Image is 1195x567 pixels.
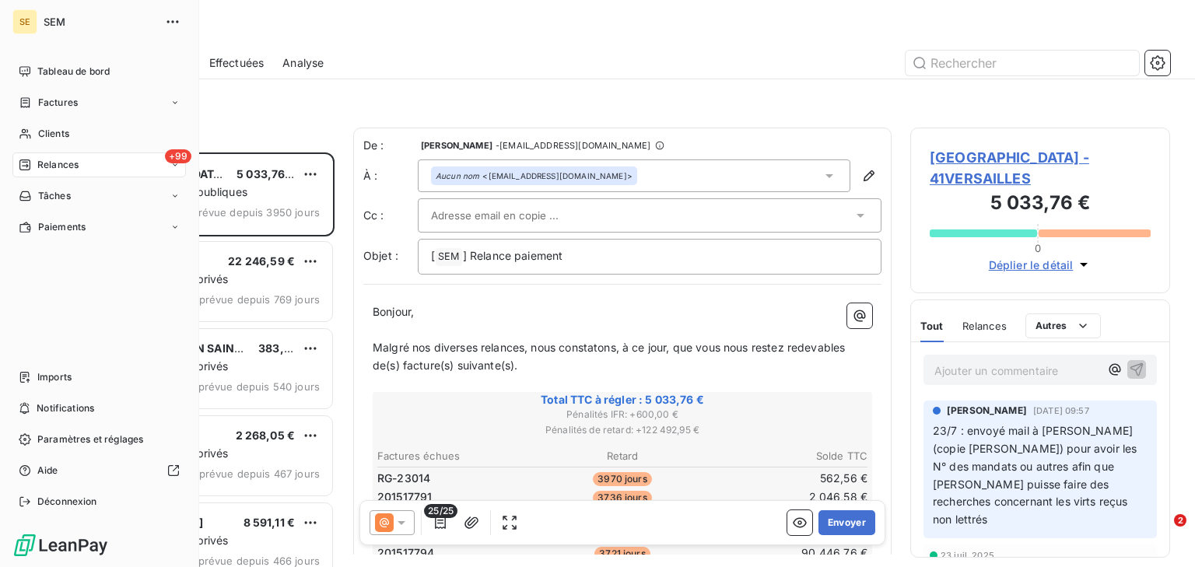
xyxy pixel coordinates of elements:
[363,208,418,223] label: Cc :
[593,491,652,505] span: 3736 jours
[436,170,479,181] em: Aucun nom
[209,55,265,71] span: Effectuées
[44,16,156,28] span: SEM
[12,215,186,240] a: Paiements
[421,141,492,150] span: [PERSON_NAME]
[906,51,1139,75] input: Rechercher
[373,305,414,318] span: Bonjour,
[1035,242,1041,254] span: 0
[1033,406,1089,415] span: [DATE] 09:57
[920,320,944,332] span: Tout
[377,489,432,505] span: 201517791
[1025,313,1101,338] button: Autres
[930,147,1151,189] span: [GEOGRAPHIC_DATA] - 41VERSAILLES
[75,152,335,567] div: grid
[199,293,320,306] span: prévue depuis 769 jours
[37,370,72,384] span: Imports
[930,189,1151,220] h3: 5 033,76 €
[37,65,110,79] span: Tableau de bord
[37,495,97,509] span: Déconnexion
[593,472,652,486] span: 3970 jours
[12,90,186,115] a: Factures
[282,55,324,71] span: Analyse
[594,547,650,561] span: 3721 jours
[244,516,296,529] span: 8 591,11 €
[706,488,868,506] td: 2 046,58 €
[38,96,78,110] span: Factures
[373,341,849,372] span: Malgré nos diverses relances, nous constatons, à ce jour, que vous nous restez redevables de(s) f...
[37,464,58,478] span: Aide
[12,152,186,177] a: +99Relances
[431,204,598,227] input: Adresse email en copie ...
[237,167,296,180] span: 5 033,76 €
[375,392,870,408] span: Total TTC à régler : 5 033,76 €
[38,127,69,141] span: Clients
[258,341,308,355] span: 383,59 €
[236,429,296,442] span: 2 268,05 €
[198,555,320,567] span: prévue depuis 466 jours
[436,248,461,266] span: SEM
[12,121,186,146] a: Clients
[377,448,539,464] th: Factures échues
[947,404,1027,418] span: [PERSON_NAME]
[377,471,430,486] span: RG-23014
[363,168,418,184] label: À :
[12,184,186,208] a: Tâches
[431,249,435,262] span: [
[463,249,563,262] span: ] Relance paiement
[375,408,870,422] span: Pénalités IFR : + 600,00 €
[165,149,191,163] span: +99
[12,59,186,84] a: Tableau de bord
[818,510,875,535] button: Envoyer
[199,467,320,480] span: prévue depuis 467 jours
[12,427,186,452] a: Paramètres et réglages
[37,158,79,172] span: Relances
[424,504,457,518] span: 25/25
[38,189,71,203] span: Tâches
[363,138,418,153] span: De :
[37,401,94,415] span: Notifications
[12,9,37,34] div: SE
[198,380,320,393] span: prévue depuis 540 jours
[12,533,109,558] img: Logo LeanPay
[375,423,870,437] span: Pénalités de retard : + 122 492,95 €
[496,141,650,150] span: - [EMAIL_ADDRESS][DOMAIN_NAME]
[941,551,994,560] span: 23 juil. 2025
[191,206,320,219] span: prévue depuis 3950 jours
[38,220,86,234] span: Paiements
[12,365,186,390] a: Imports
[363,249,398,262] span: Objet :
[1174,514,1186,527] span: 2
[706,470,868,487] td: 562,56 €
[541,448,703,464] th: Retard
[933,424,1141,526] span: 23/7 : envoyé mail à [PERSON_NAME] (copie [PERSON_NAME]) pour avoir les N° des mandats ou autres ...
[989,257,1074,273] span: Déplier le détail
[377,545,434,561] span: 201517794
[962,320,1007,332] span: Relances
[37,432,143,446] span: Paramètres et réglages
[12,458,186,483] a: Aide
[706,448,868,464] th: Solde TTC
[110,341,296,355] span: CABINET MILLON SAINT LAMBERT
[706,544,868,562] td: 90 446,76 €
[984,256,1097,274] button: Déplier le détail
[1142,514,1179,551] iframe: Intercom live chat
[228,254,295,268] span: 22 246,59 €
[436,170,633,181] div: <[EMAIL_ADDRESS][DOMAIN_NAME]>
